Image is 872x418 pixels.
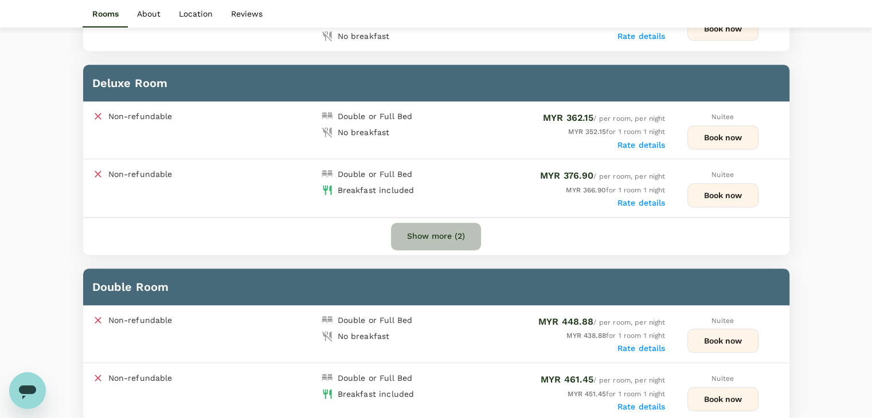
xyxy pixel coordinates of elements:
[687,17,758,41] button: Book now
[338,314,413,326] div: Double or Full Bed
[541,376,666,384] span: / per room, per night
[538,318,666,326] span: / per room, per night
[711,374,734,382] span: Nuitee
[108,314,173,326] p: Non-refundable
[617,31,666,41] label: Rate details
[92,74,780,92] h6: Deluxe Room
[338,184,415,196] div: Breakfast included
[108,168,173,180] p: Non-refundable
[566,186,606,194] span: MYR 366.90
[711,113,734,121] span: Nuitee
[617,402,666,411] label: Rate details
[687,387,758,411] button: Book now
[568,128,606,136] span: MYR 352.15
[338,330,390,342] div: No breakfast
[338,168,413,180] div: Double or Full Bed
[322,168,333,180] img: double-bed-icon
[568,128,665,136] span: for 1 room 1 night
[338,388,415,400] div: Breakfast included
[538,316,594,327] span: MYR 448.88
[617,140,666,149] label: Rate details
[687,329,758,353] button: Book now
[322,314,333,326] img: double-bed-icon
[9,372,46,409] iframe: Button to launch messaging window
[711,317,734,325] span: Nuitee
[322,372,333,384] img: double-bed-icon
[566,332,665,340] span: for 1 room 1 night
[137,8,161,19] p: About
[568,390,665,398] span: for 1 room 1 night
[566,332,606,340] span: MYR 438.88
[566,186,665,194] span: for 1 room 1 night
[617,344,666,353] label: Rate details
[687,125,758,149] button: Book now
[543,112,594,123] span: MYR 362.15
[687,183,758,207] button: Book now
[338,372,413,384] div: Double or Full Bed
[92,8,119,19] p: Rooms
[540,170,594,181] span: MYR 376.90
[338,127,390,138] div: No breakfast
[338,30,390,42] div: No breakfast
[231,8,263,19] p: Reviews
[338,111,413,122] div: Double or Full Bed
[711,171,734,179] span: Nuitee
[391,223,481,250] button: Show more (2)
[108,111,173,122] p: Non-refundable
[541,374,594,385] span: MYR 461.45
[92,278,780,296] h6: Double Room
[568,390,606,398] span: MYR 451.45
[108,372,173,384] p: Non-refundable
[543,115,666,123] span: / per room, per night
[540,172,666,180] span: / per room, per night
[179,8,213,19] p: Location
[322,111,333,122] img: double-bed-icon
[617,198,666,207] label: Rate details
